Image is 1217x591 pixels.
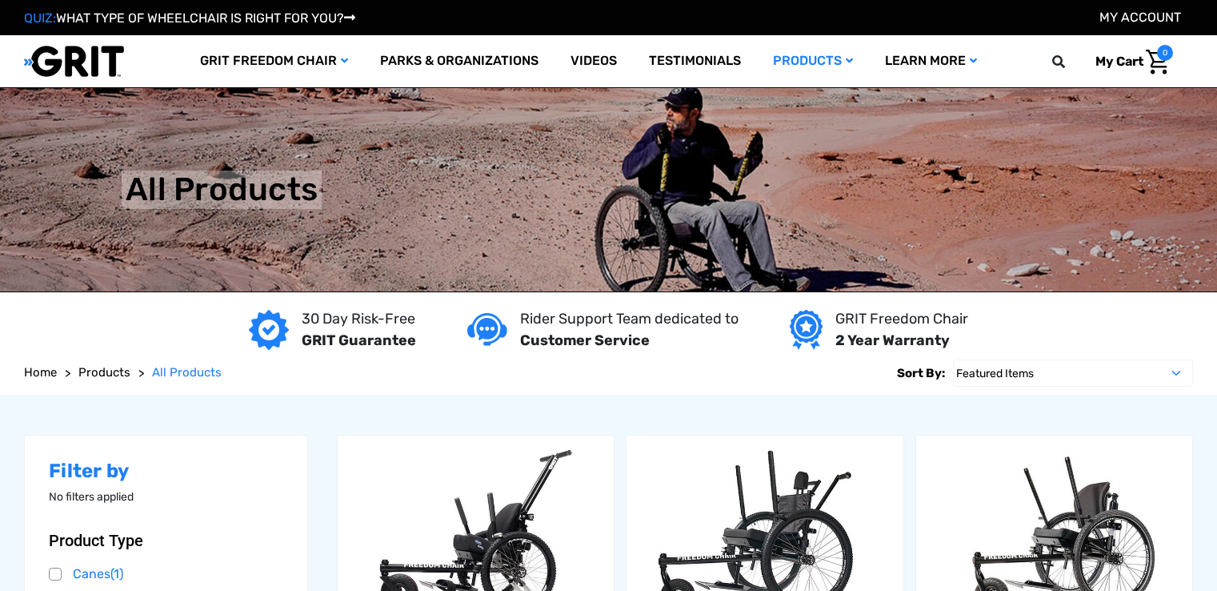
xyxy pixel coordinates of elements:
h1: All Products [126,171,318,209]
img: GRIT All-Terrain Wheelchair and Mobility Equipment [24,45,124,78]
span: Home [24,365,57,380]
span: My Cart [1095,54,1143,69]
span: Product Type [49,531,143,550]
a: Account [1099,10,1181,25]
span: Products [78,365,130,380]
a: Products [757,35,869,87]
img: Year warranty [790,310,823,350]
a: Parks & Organizations [364,35,554,87]
p: GRIT Freedom Chair [835,308,968,330]
img: Customer service [467,313,507,346]
strong: Customer Service [520,332,650,349]
span: QUIZ: [24,10,56,26]
input: Search [1059,45,1083,78]
a: All Products [152,364,222,382]
a: Videos [554,35,633,87]
p: 30 Day Risk-Free [302,308,416,330]
a: Cart with 0 items [1083,45,1173,78]
a: Home [24,364,57,382]
span: 0 [1157,45,1173,61]
button: Product Type [49,531,283,550]
strong: 2 Year Warranty [835,332,950,349]
a: Testimonials [633,35,757,87]
img: GRIT Guarantee [249,310,289,350]
label: Sort By: [897,360,945,387]
p: Rider Support Team dedicated to [520,308,739,330]
a: Products [78,364,130,382]
span: (1) [110,566,123,581]
strong: GRIT Guarantee [302,332,416,349]
h2: Filter by [49,460,283,483]
a: QUIZ:WHAT TYPE OF WHEELCHAIR IS RIGHT FOR YOU? [24,10,355,26]
img: Cart [1146,50,1169,74]
a: Canes(1) [49,562,283,586]
p: No filters applied [49,488,283,505]
a: GRIT Freedom Chair [184,35,364,87]
span: All Products [152,365,222,380]
a: Learn More [869,35,993,87]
